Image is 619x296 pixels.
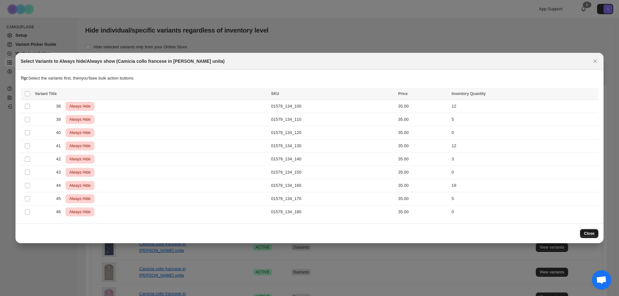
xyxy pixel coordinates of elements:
[450,100,598,113] td: 12
[269,100,396,113] td: 01579_134_100
[396,126,450,139] td: 35.00
[269,205,396,219] td: 01579_134_180
[56,156,64,162] span: 42
[21,76,28,81] strong: Tip:
[396,205,450,219] td: 35.00
[450,205,598,219] td: 0
[68,195,92,203] span: Always Hide
[56,209,64,215] span: 46
[68,116,92,123] span: Always Hide
[68,168,92,176] span: Always Hide
[269,166,396,179] td: 01579_134_150
[450,153,598,166] td: 3
[396,179,450,192] td: 35.00
[68,182,92,189] span: Always Hide
[68,129,92,137] span: Always Hide
[269,153,396,166] td: 01579_134_140
[450,166,598,179] td: 0
[396,153,450,166] td: 35.00
[68,155,92,163] span: Always Hide
[56,196,64,202] span: 45
[21,58,225,64] h2: Select Variants to Always hide/Always show (Camicia collo francese in [PERSON_NAME] unita)
[68,102,92,110] span: Always Hide
[21,75,598,81] p: Select the variants first, then you'll see bulk action buttons
[396,100,450,113] td: 35.00
[56,116,64,123] span: 39
[591,57,600,66] button: Close
[269,179,396,192] td: 01579_134_160
[269,126,396,139] td: 01579_134_120
[56,143,64,149] span: 41
[452,91,486,96] span: Inventory Quantity
[396,113,450,126] td: 35.00
[56,103,64,110] span: 38
[396,139,450,153] td: 35.00
[56,182,64,189] span: 44
[68,142,92,150] span: Always Hide
[269,139,396,153] td: 01579_134_130
[35,91,57,96] span: Variant Title
[450,192,598,205] td: 5
[450,113,598,126] td: 5
[396,166,450,179] td: 35.00
[396,192,450,205] td: 35.00
[450,139,598,153] td: 12
[450,179,598,192] td: 19
[269,192,396,205] td: 01579_134_170
[584,231,594,236] span: Close
[269,113,396,126] td: 01579_134_110
[68,208,92,216] span: Always Hide
[56,169,64,176] span: 43
[450,126,598,139] td: 0
[271,91,279,96] span: SKU
[580,229,598,238] button: Close
[592,270,611,290] a: Aprire la chat
[56,129,64,136] span: 40
[398,91,408,96] span: Price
